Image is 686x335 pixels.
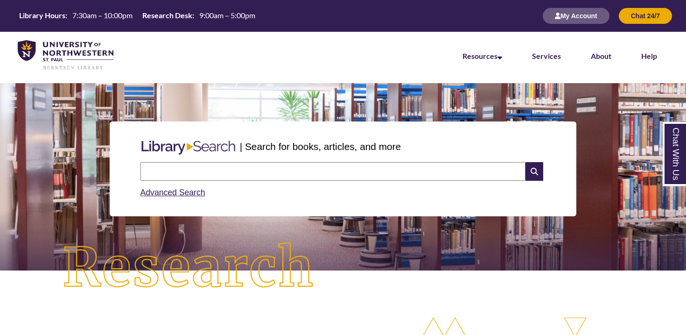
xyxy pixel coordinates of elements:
[199,11,255,20] span: 9:00am – 5:00pm
[15,10,259,21] a: Hours Today
[543,12,609,20] a: My Account
[619,8,672,24] button: Chat 24/7
[619,12,672,20] a: Chat 24/7
[15,10,69,21] th: Library Hours:
[591,51,611,60] a: About
[532,51,561,60] a: Services
[543,8,609,24] button: My Account
[462,51,502,60] a: Resources
[137,137,240,158] img: Libary Search
[240,139,401,154] p: | Search for books, articles, and more
[35,214,343,322] img: Research
[525,162,543,181] i: Search
[72,11,133,20] span: 7:30am – 10:00pm
[139,10,196,21] th: Research Desk:
[18,40,113,71] img: UNWSP Library Logo
[140,188,205,197] a: Advanced Search
[641,51,657,60] a: Help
